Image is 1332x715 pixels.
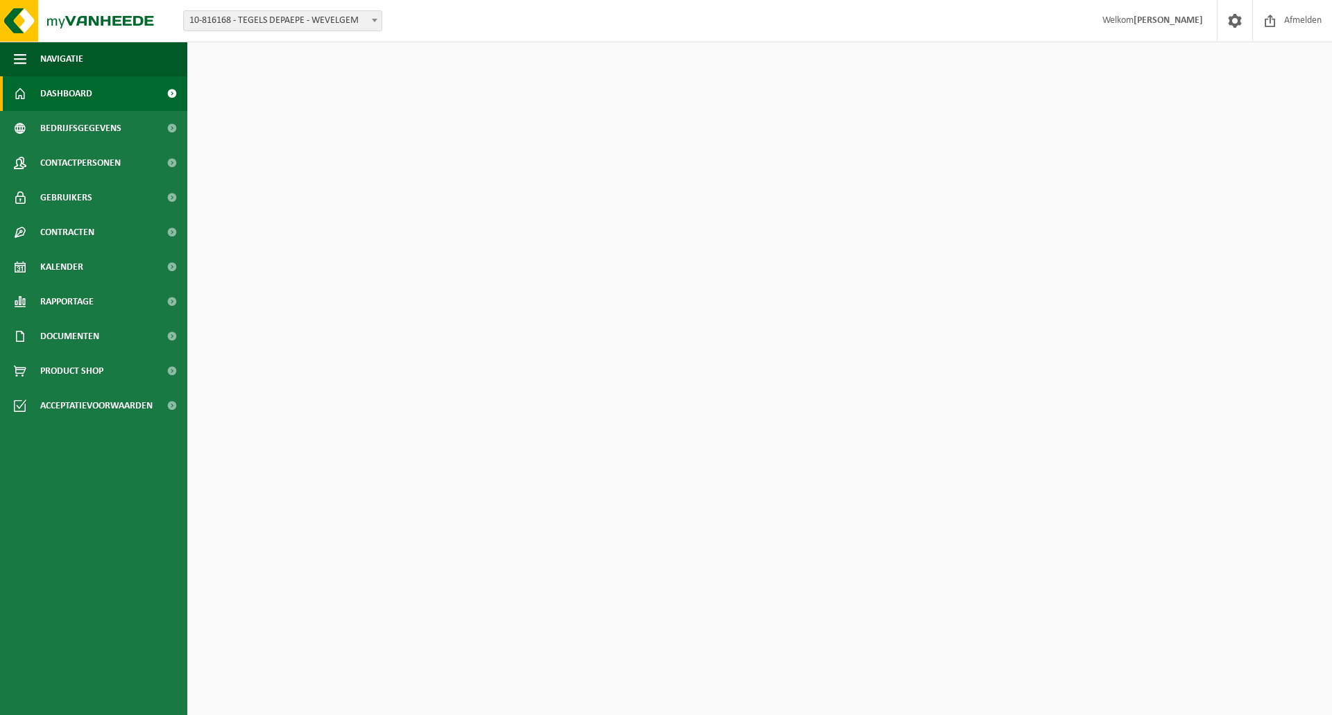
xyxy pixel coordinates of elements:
[183,10,382,31] span: 10-816168 - TEGELS DEPAEPE - WEVELGEM
[40,146,121,180] span: Contactpersonen
[40,42,83,76] span: Navigatie
[40,284,94,319] span: Rapportage
[1134,15,1203,26] strong: [PERSON_NAME]
[40,250,83,284] span: Kalender
[40,215,94,250] span: Contracten
[40,319,99,354] span: Documenten
[40,354,103,388] span: Product Shop
[40,76,92,111] span: Dashboard
[184,11,382,31] span: 10-816168 - TEGELS DEPAEPE - WEVELGEM
[40,388,153,423] span: Acceptatievoorwaarden
[40,111,121,146] span: Bedrijfsgegevens
[40,180,92,215] span: Gebruikers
